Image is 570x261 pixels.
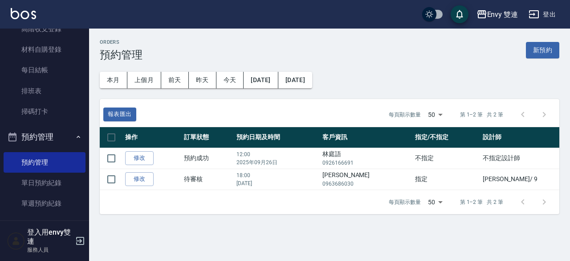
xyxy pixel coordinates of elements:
th: 操作 [123,127,182,148]
button: 報表及分析 [4,217,85,240]
th: 預約日期及時間 [234,127,320,148]
p: 每頁顯示數量 [389,111,421,119]
td: 不指定 [413,148,480,169]
p: 18:00 [236,171,318,179]
div: 50 [424,190,446,214]
button: 昨天 [189,72,216,88]
button: [DATE] [244,72,278,88]
img: Person [7,232,25,250]
button: 新預約 [526,42,559,58]
button: 前天 [161,72,189,88]
th: 訂單狀態 [182,127,234,148]
button: 預約管理 [4,125,85,149]
td: 林庭語 [320,148,413,169]
div: 50 [424,103,446,127]
p: 第 1–2 筆 共 2 筆 [460,198,503,206]
a: 每日結帳 [4,60,85,80]
button: [DATE] [278,72,312,88]
td: 指定 [413,169,480,190]
p: 第 1–2 筆 共 2 筆 [460,111,503,119]
p: 0963686030 [322,180,411,188]
a: 單日預約紀錄 [4,173,85,193]
h5: 登入用envy雙連 [27,228,73,246]
div: Envy 雙連 [487,9,518,20]
h2: Orders [100,39,142,45]
a: 預約管理 [4,152,85,173]
p: 0926166691 [322,159,411,167]
a: 掃碼打卡 [4,101,85,122]
td: 預約成功 [182,148,234,169]
a: 修改 [125,172,154,186]
p: 服務人員 [27,246,73,254]
p: 12:00 [236,150,318,158]
img: Logo [11,8,36,19]
button: 報表匯出 [103,108,136,121]
a: 排班表 [4,81,85,101]
a: 材料自購登錄 [4,39,85,60]
a: 高階收支登錄 [4,19,85,39]
th: 客戶資訊 [320,127,413,148]
td: 待審核 [182,169,234,190]
button: save [451,5,468,23]
button: Envy 雙連 [473,5,522,24]
td: [PERSON_NAME] [320,169,413,190]
button: 上個月 [127,72,161,88]
a: 新預約 [526,46,559,54]
button: 登出 [525,6,559,23]
p: 每頁顯示數量 [389,198,421,206]
p: [DATE] [236,179,318,187]
button: 本月 [100,72,127,88]
button: 今天 [216,72,244,88]
p: 2025年09月26日 [236,158,318,166]
th: 指定/不指定 [413,127,480,148]
a: 單週預約紀錄 [4,193,85,214]
h3: 預約管理 [100,49,142,61]
a: 修改 [125,151,154,165]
